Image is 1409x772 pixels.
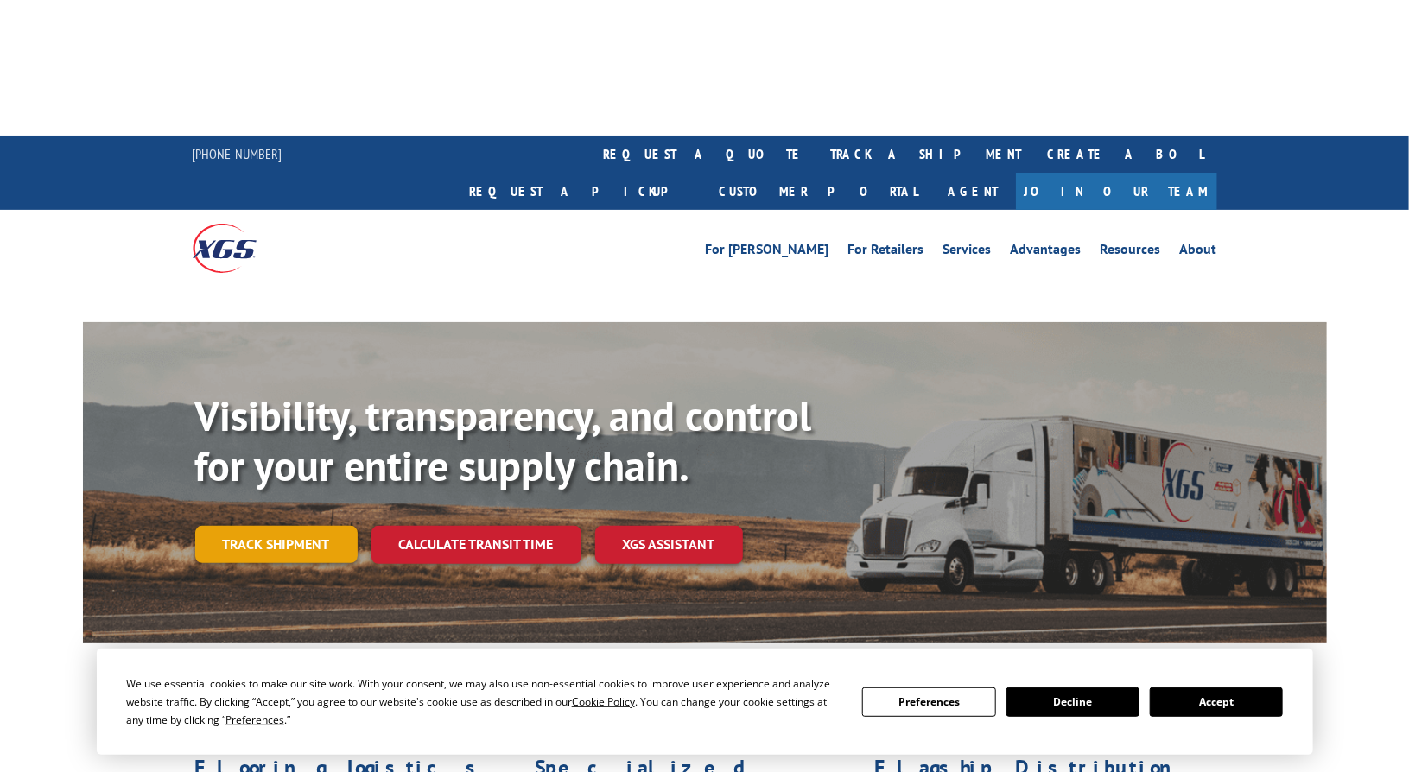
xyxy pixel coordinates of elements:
b: Visibility, transparency, and control for your entire supply chain. [195,389,812,492]
a: track a shipment [818,136,1035,173]
a: XGS ASSISTANT [595,526,743,563]
a: Customer Portal [707,173,931,210]
a: Advantages [1011,243,1082,262]
a: For Retailers [848,243,924,262]
a: For [PERSON_NAME] [706,243,829,262]
a: Agent [931,173,1016,210]
a: request a quote [591,136,818,173]
button: Preferences [862,687,995,717]
button: Decline [1006,687,1139,717]
a: Track shipment [195,526,358,562]
a: Calculate transit time [371,526,581,563]
a: About [1180,243,1217,262]
a: Services [943,243,992,262]
div: Cookie Consent Prompt [97,649,1313,755]
a: Resources [1101,243,1161,262]
span: Cookie Policy [572,694,635,709]
button: Accept [1150,687,1283,717]
a: Request a pickup [457,173,707,210]
a: Join Our Team [1016,173,1217,210]
a: Create a BOL [1035,136,1217,173]
div: We use essential cookies to make our site work. With your consent, we may also use non-essential ... [126,674,841,729]
a: [PHONE_NUMBER] [193,145,282,162]
span: Preferences [225,712,284,727]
